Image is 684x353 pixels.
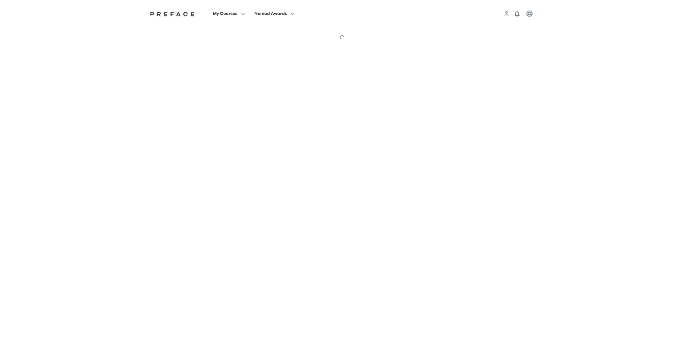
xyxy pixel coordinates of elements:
[253,10,297,18] button: Nomad Awards
[211,10,247,18] button: My Courses
[149,11,196,16] img: Preface Logo
[254,10,287,17] span: Nomad Awards
[213,10,237,17] span: My Courses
